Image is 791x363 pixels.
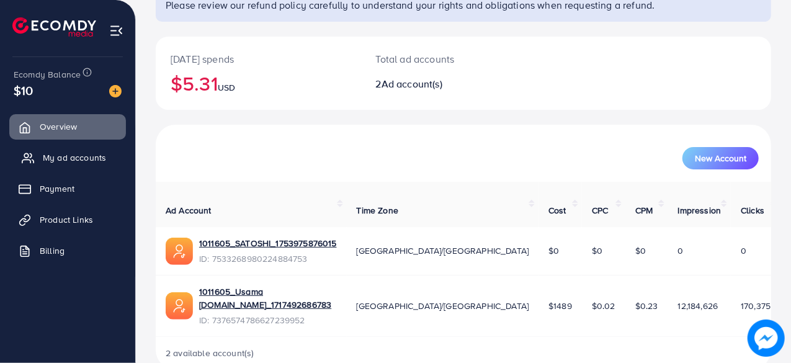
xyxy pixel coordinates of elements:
span: $0 [635,244,646,257]
img: ic-ads-acc.e4c84228.svg [166,238,193,265]
span: Clicks [741,204,764,217]
span: ID: 7376574786627239952 [199,314,337,326]
span: 0 [678,244,684,257]
span: [GEOGRAPHIC_DATA]/[GEOGRAPHIC_DATA] [357,244,529,257]
span: 0 [741,244,746,257]
span: $0.23 [635,300,658,312]
p: Total ad accounts [376,52,500,66]
a: My ad accounts [9,145,126,170]
img: image [748,320,785,357]
span: USD [218,81,235,94]
span: $0.02 [592,300,615,312]
span: My ad accounts [43,151,106,164]
span: Ecomdy Balance [14,68,81,81]
span: [GEOGRAPHIC_DATA]/[GEOGRAPHIC_DATA] [357,300,529,312]
span: Impression [678,204,722,217]
img: image [109,85,122,97]
a: Billing [9,238,126,263]
span: New Account [695,154,746,163]
span: Payment [40,182,74,195]
span: ID: 7533268980224884753 [199,253,337,265]
span: $1489 [548,300,572,312]
span: $0 [548,244,559,257]
span: CPM [635,204,653,217]
a: Payment [9,176,126,201]
img: logo [12,17,96,37]
span: Product Links [40,213,93,226]
span: Cost [548,204,566,217]
h2: $5.31 [171,71,346,95]
span: Billing [40,244,65,257]
span: $10 [14,81,33,99]
span: 170,375 [741,300,771,312]
span: 12,184,626 [678,300,718,312]
a: Overview [9,114,126,139]
span: 2 available account(s) [166,347,254,359]
a: 1011605_Usama [DOMAIN_NAME]_1717492686783 [199,285,337,311]
img: menu [109,24,123,38]
span: CPC [592,204,608,217]
p: [DATE] spends [171,52,346,66]
span: Time Zone [357,204,398,217]
span: Ad account(s) [382,77,442,91]
button: New Account [682,147,759,169]
a: Product Links [9,207,126,232]
span: Ad Account [166,204,212,217]
span: Overview [40,120,77,133]
span: $0 [592,244,602,257]
h2: 2 [376,78,500,90]
img: ic-ads-acc.e4c84228.svg [166,292,193,320]
a: 1011605_SATOSHI_1753975876015 [199,237,337,249]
